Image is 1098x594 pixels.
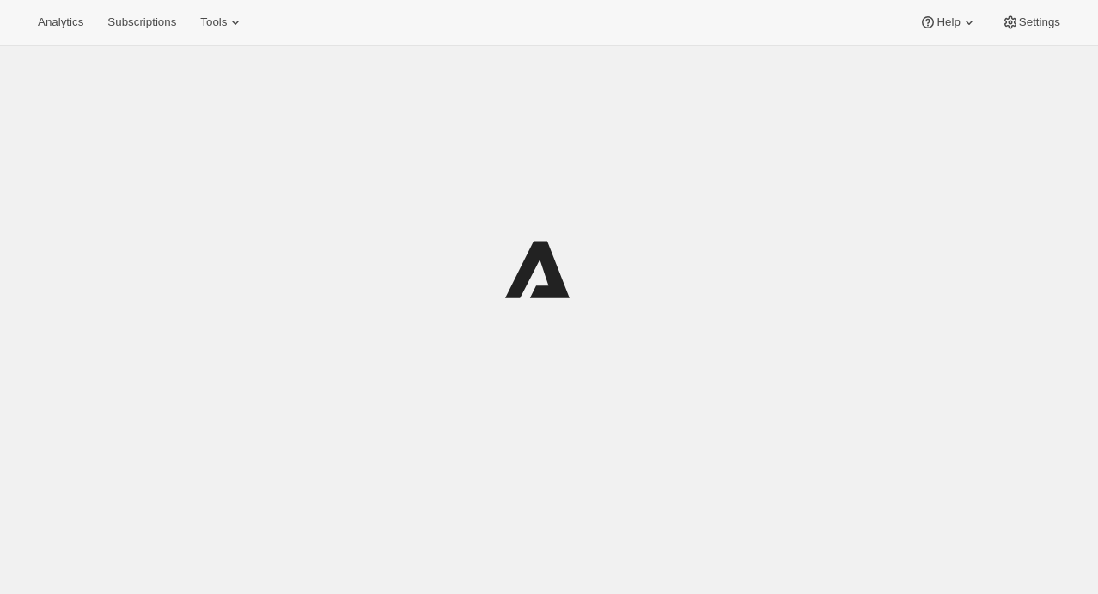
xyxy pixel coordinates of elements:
[991,10,1071,34] button: Settings
[97,10,186,34] button: Subscriptions
[190,10,254,34] button: Tools
[27,10,94,34] button: Analytics
[1019,15,1060,29] span: Settings
[107,15,176,29] span: Subscriptions
[909,10,987,34] button: Help
[936,15,960,29] span: Help
[38,15,83,29] span: Analytics
[200,15,227,29] span: Tools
